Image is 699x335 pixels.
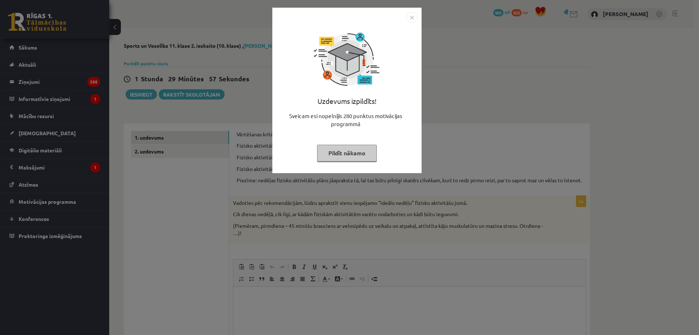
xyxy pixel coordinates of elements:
[277,96,417,112] div: Uzdevums izpildīts!
[406,13,417,20] a: Close
[7,7,345,15] body: Bagātinātā teksta redaktors, wiswyg-editor-user-answer-47025012422760
[406,12,417,23] img: motivation-modal-close-c4c6120e38224f4335eb81b515c8231475e344d61debffcd306e703161bf1fac.png
[317,145,377,161] button: Pildīt nākamo
[277,112,417,134] div: Sveicam esi nopelnījis 280 punktus motivācijas programmā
